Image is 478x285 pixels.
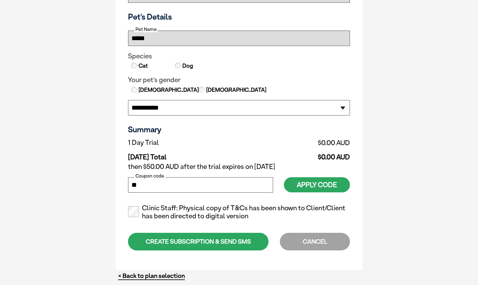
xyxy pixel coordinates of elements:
legend: Your pet's gender [128,76,350,84]
div: CANCEL [280,233,350,250]
td: then $50.00 AUD after the trial expires on [DATE] [128,161,350,172]
button: Apply Code [284,177,350,192]
a: < Back to plan selection [118,272,185,280]
h3: Pet's Details [126,12,352,21]
label: Coupon code [134,173,165,179]
input: Clinic Staff: Physical copy of T&Cs has been shown to Client/Client has been directed to digital ... [128,206,139,217]
td: 1 Day Trial [128,137,249,148]
td: $0.00 AUD [249,137,350,148]
h3: Summary [128,125,350,134]
td: [DATE] Total [128,148,249,161]
td: $0.00 AUD [249,148,350,161]
div: CREATE SUBSCRIPTION & SEND SMS [128,233,268,250]
legend: Species [128,52,350,60]
label: Clinic Staff: Physical copy of T&Cs has been shown to Client/Client has been directed to digital ... [128,204,350,220]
